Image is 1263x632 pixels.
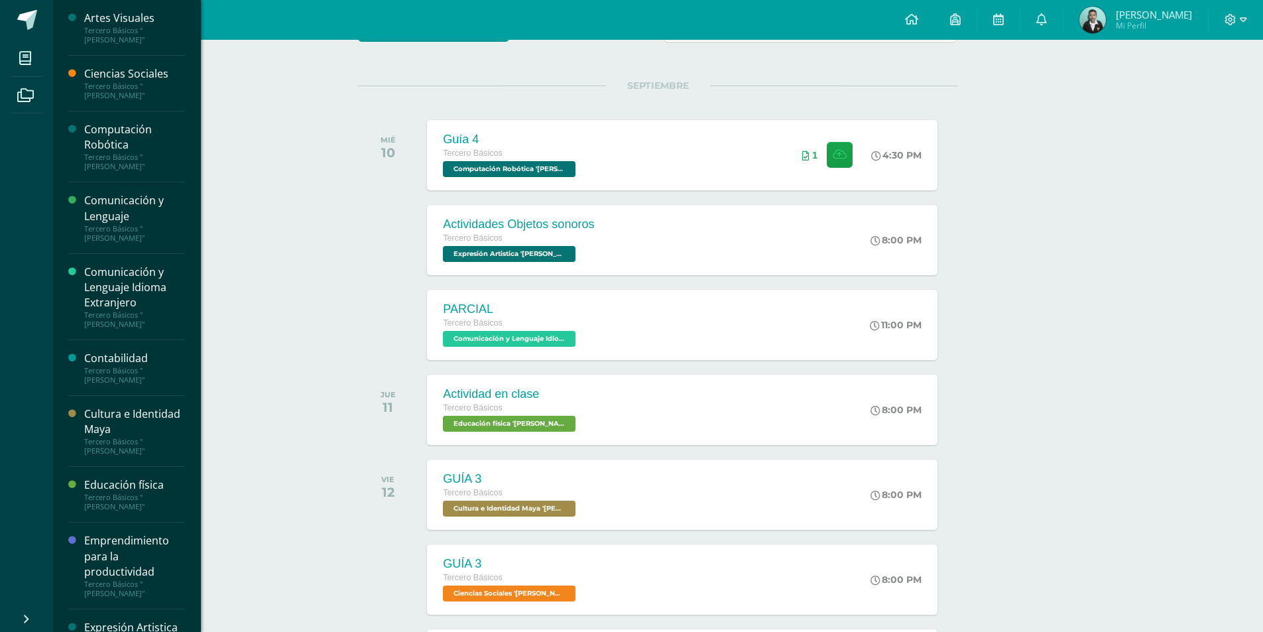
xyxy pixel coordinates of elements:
div: GUÍA 3 [443,472,579,486]
div: Guía 4 [443,133,579,147]
a: ContabilidadTercero Básicos "[PERSON_NAME]" [84,351,185,385]
div: MIÉ [381,135,396,145]
div: Tercero Básicos "[PERSON_NAME]" [84,82,185,100]
a: Artes VisualesTercero Básicos "[PERSON_NAME]" [84,11,185,44]
a: Emprendimiento para la productividadTercero Básicos "[PERSON_NAME]" [84,533,185,598]
a: Ciencias SocialesTercero Básicos "[PERSON_NAME]" [84,66,185,100]
div: 10 [381,145,396,160]
span: Tercero Básicos [443,233,503,243]
div: Tercero Básicos "[PERSON_NAME]" [84,310,185,329]
span: Comunicación y Lenguaje Idioma Extranjero 'Arquimedes' [443,331,575,347]
span: Tercero Básicos [443,318,503,328]
span: Tercero Básicos [443,488,503,497]
span: Educación física 'Arquimedes' [443,416,575,432]
div: Educación física [84,477,185,493]
div: Comunicación y Lenguaje [84,193,185,223]
div: 8:00 PM [871,234,922,246]
div: Tercero Básicos "[PERSON_NAME]" [84,26,185,44]
div: Cultura e Identidad Maya [84,407,185,437]
div: Ciencias Sociales [84,66,185,82]
div: JUE [381,390,396,399]
a: Educación físicaTercero Básicos "[PERSON_NAME]" [84,477,185,511]
div: GUÍA 3 [443,557,579,571]
span: 1 [812,150,817,160]
img: 5c4299ecb9f95ec111dcfc535c7eab6c.png [1079,7,1106,33]
div: 11 [381,399,396,415]
div: 8:00 PM [871,574,922,586]
a: Computación RobóticaTercero Básicos "[PERSON_NAME]" [84,122,185,171]
div: Artes Visuales [84,11,185,26]
a: Cultura e Identidad MayaTercero Básicos "[PERSON_NAME]" [84,407,185,456]
div: Computación Robótica [84,122,185,153]
span: Expresión Artistica 'Arquimedes' [443,246,575,262]
div: 12 [381,484,394,500]
div: Emprendimiento para la productividad [84,533,185,579]
div: Tercero Básicos "[PERSON_NAME]" [84,224,185,243]
span: Tercero Básicos [443,403,503,412]
span: Computación Robótica 'Arquimedes' [443,161,575,177]
div: Tercero Básicos "[PERSON_NAME]" [84,366,185,385]
a: Comunicación y Lenguaje Idioma ExtranjeroTercero Básicos "[PERSON_NAME]" [84,265,185,329]
span: Tercero Básicos [443,149,503,158]
div: Tercero Básicos "[PERSON_NAME]" [84,153,185,171]
span: Cultura e Identidad Maya 'Arquimedes' [443,501,575,517]
div: Actividades Objetos sonoros [443,218,594,231]
div: Archivos entregados [802,150,817,160]
div: 8:00 PM [871,404,922,416]
span: Tercero Básicos [443,573,503,582]
span: Mi Perfil [1116,20,1192,31]
div: Tercero Básicos "[PERSON_NAME]" [84,580,185,598]
div: Tercero Básicos "[PERSON_NAME]" [84,493,185,511]
div: Tercero Básicos "[PERSON_NAME]" [84,437,185,456]
div: PARCIAL [443,302,579,316]
div: 11:00 PM [870,319,922,331]
div: Contabilidad [84,351,185,366]
div: Actividad en clase [443,387,579,401]
a: Comunicación y LenguajeTercero Básicos "[PERSON_NAME]" [84,193,185,242]
div: 4:30 PM [871,149,922,161]
div: 8:00 PM [871,489,922,501]
div: Comunicación y Lenguaje Idioma Extranjero [84,265,185,310]
span: SEPTIEMBRE [606,80,710,92]
div: VIE [381,475,394,484]
span: Ciencias Sociales 'Arquimedes' [443,586,575,601]
span: [PERSON_NAME] [1116,8,1192,21]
